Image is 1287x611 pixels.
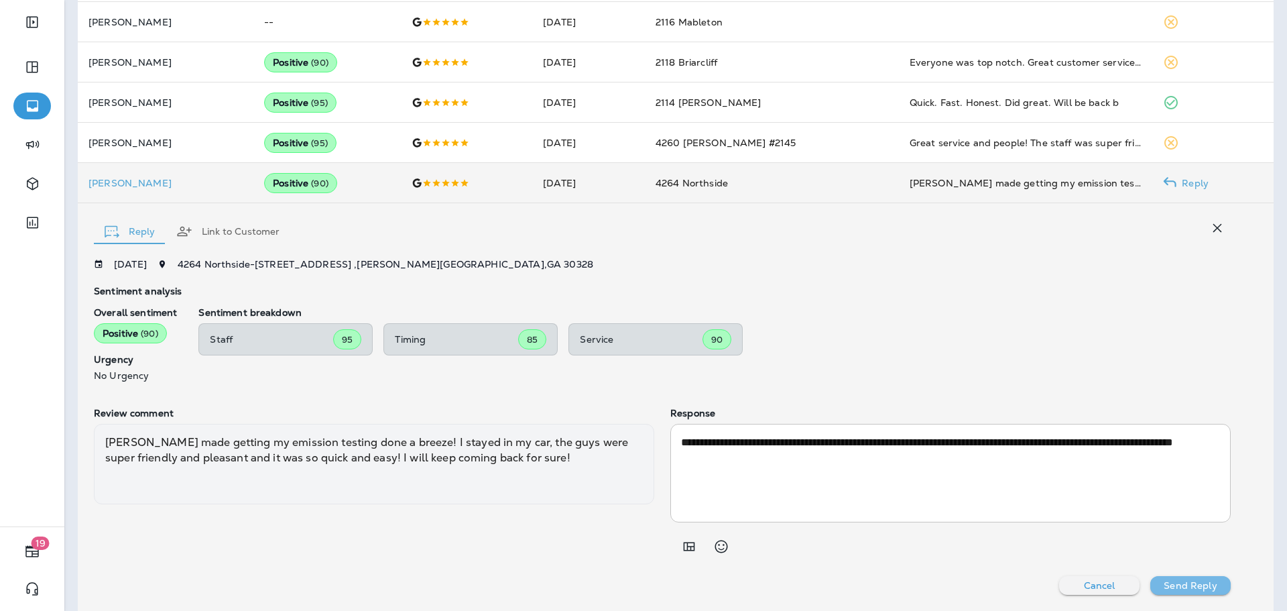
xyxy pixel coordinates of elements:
button: Select an emoji [708,533,735,560]
td: -- [253,2,400,42]
p: [PERSON_NAME] [88,57,243,68]
p: [PERSON_NAME] [88,17,243,27]
span: 2114 [PERSON_NAME] [656,97,761,109]
p: Service [580,334,702,345]
span: 4260 [PERSON_NAME] #2145 [656,137,796,149]
p: Staff [210,334,333,345]
div: Positive [264,173,337,193]
div: Positive [94,323,167,343]
button: Link to Customer [166,207,290,256]
div: Positive [264,133,336,153]
span: ( 95 ) [311,97,328,109]
span: 95 [342,334,353,345]
div: Positive [264,52,337,72]
p: Response [670,408,1231,419]
span: 90 [711,334,723,345]
p: [PERSON_NAME] [88,137,243,148]
p: Review comment [94,408,654,419]
p: Sentiment analysis [94,286,1231,296]
span: ( 90 ) [141,328,158,339]
td: [DATE] [532,2,645,42]
p: Timing [395,334,518,345]
div: Jiffy Lube made getting my emission testing done a breeze! I stayed in my car, the guys were supe... [910,176,1142,190]
span: 19 [32,537,50,550]
span: 2116 Mableton [656,16,723,28]
p: Urgency [94,354,177,365]
td: [DATE] [532,82,645,123]
p: No Urgency [94,370,177,381]
td: [DATE] [532,42,645,82]
div: Positive [264,93,336,113]
span: 85 [527,334,538,345]
p: Cancel [1084,580,1115,591]
button: Cancel [1059,576,1140,595]
td: [DATE] [532,123,645,163]
div: Click to view Customer Drawer [88,178,243,188]
span: ( 90 ) [311,57,328,68]
span: 4264 Northside [656,177,728,189]
td: [DATE] [532,163,645,203]
p: Sentiment breakdown [198,307,1231,318]
p: Reply [1176,178,1209,188]
span: ( 95 ) [311,137,328,149]
div: [PERSON_NAME] made getting my emission testing done a breeze! I stayed in my car, the guys were s... [94,424,654,504]
p: [DATE] [114,259,147,270]
div: Everyone was top notch. Great customer service. Highly recommend! [910,56,1142,69]
span: 4264 Northside - [STREET_ADDRESS] , [PERSON_NAME][GEOGRAPHIC_DATA] , GA 30328 [178,258,593,270]
button: Reply [94,207,166,256]
span: 2118 Briarcliff [656,56,717,68]
button: 19 [13,538,51,565]
p: [PERSON_NAME] [88,97,243,108]
button: Send Reply [1150,576,1231,595]
div: Great service and people! The staff was super friendly, knowledgeable, and professional. As well,... [910,136,1142,150]
button: Add in a premade template [676,533,702,560]
p: Overall sentiment [94,307,177,318]
button: Expand Sidebar [13,9,51,36]
span: ( 90 ) [311,178,328,189]
p: Send Reply [1164,580,1217,591]
p: [PERSON_NAME] [88,178,243,188]
div: Quick. Fast. Honest. Did great. Will be back b [910,96,1142,109]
